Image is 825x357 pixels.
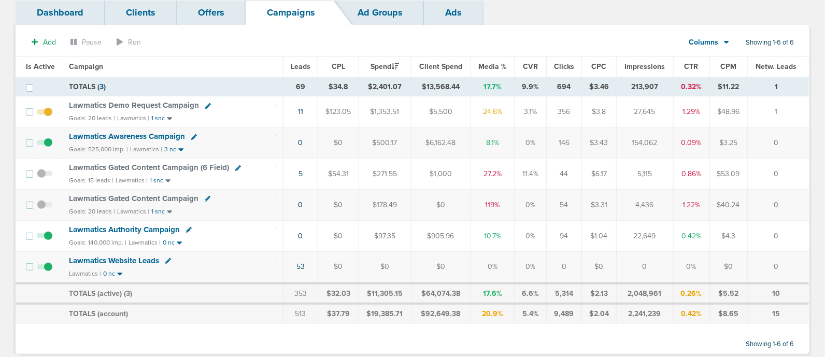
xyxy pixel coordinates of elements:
td: $34.8 [318,77,359,96]
small: 1 snc [151,208,165,216]
td: 94 [547,220,582,251]
td: 119% [471,190,515,221]
td: 9.9% [515,77,547,96]
a: Ads [424,1,483,25]
td: 54 [547,190,582,221]
td: 27,645 [617,96,673,127]
td: $13,568.44 [411,77,471,96]
small: 0 nc [103,270,115,278]
td: $0 [582,251,617,283]
td: 44 [547,159,582,190]
td: $4.3 [709,220,747,251]
small: Lawmatics | [130,146,162,153]
td: $53.09 [709,159,747,190]
a: 0 [298,201,303,209]
td: 17.7% [471,77,515,96]
td: 0 [748,159,809,190]
small: Lawmatics | [116,177,148,184]
td: $2.13 [582,283,617,304]
td: 2,048,961 [617,283,673,304]
td: 356 [547,96,582,127]
td: 1 [748,77,809,96]
td: 2,241,239 [617,304,673,323]
td: $19,385.71 [359,304,411,323]
td: 24.6% [471,96,515,127]
td: $0 [709,251,747,283]
td: $0 [411,190,471,221]
span: Is Active [26,62,55,71]
td: 0 [547,251,582,283]
td: 9,489 [547,304,582,323]
td: $0 [318,190,359,221]
button: Add [26,35,62,50]
a: Campaigns [246,1,336,25]
small: Goals: 15 leads | [69,177,113,184]
small: 0 nc [163,239,175,247]
td: $97.35 [359,220,411,251]
span: Media % [478,62,507,71]
span: Impressions [624,62,665,71]
span: CTR [685,62,699,71]
td: 0 [748,190,809,221]
td: $1.04 [582,220,617,251]
td: 3.1% [515,96,547,127]
td: 4,436 [617,190,673,221]
td: 10.7% [471,220,515,251]
a: 0 [298,232,303,240]
td: 146 [547,127,582,159]
td: $64,074.38 [411,283,471,304]
td: 27.2% [471,159,515,190]
td: $2.04 [582,304,617,323]
td: 8.1% [471,127,515,159]
td: 0 [617,251,673,283]
td: TOTALS (account) [63,304,283,323]
span: Lawmatics Gated Content Campaign (6 Field) [69,163,229,172]
td: 0 [748,127,809,159]
td: $500.17 [359,127,411,159]
td: 0.09% [673,127,709,159]
td: $40.24 [709,190,747,221]
span: 3 [126,289,130,298]
td: $123.05 [318,96,359,127]
span: Client Spend [419,62,462,71]
td: 353 [283,283,318,304]
td: $8.65 [709,304,747,323]
small: Lawmatics | [69,270,101,277]
span: CVR [523,62,538,71]
td: 0% [515,190,547,221]
td: $0 [359,251,411,283]
span: Lawmatics Website Leads [69,256,159,265]
td: $1,000 [411,159,471,190]
td: $11.22 [709,77,747,96]
small: Goals: 20 leads | [69,208,115,216]
small: Lawmatics | [129,239,161,246]
span: CPC [592,62,607,71]
td: $11,305.15 [359,283,411,304]
td: $905.96 [411,220,471,251]
td: $1,353.51 [359,96,411,127]
small: Goals: 20 leads | [69,115,115,122]
td: TOTALS (active) ( ) [63,283,283,304]
a: Dashboard [16,1,105,25]
td: 5,115 [617,159,673,190]
td: 213,907 [617,77,673,96]
td: 11.4% [515,159,547,190]
td: $3.31 [582,190,617,221]
td: $0 [318,220,359,251]
td: $178.49 [359,190,411,221]
small: Goals: 140,000 imp. | [69,239,126,247]
td: 20.9% [471,304,515,323]
td: $48.96 [709,96,747,127]
a: 53 [296,262,305,271]
span: Spend [371,62,399,71]
small: 3 nc [164,146,176,153]
td: 6.6% [515,283,547,304]
td: 0 [748,220,809,251]
td: 1.22% [673,190,709,221]
td: 0% [515,127,547,159]
td: $3.8 [582,96,617,127]
a: Clients [105,1,177,25]
td: 17.6% [471,283,515,304]
span: Showing 1-6 of 6 [746,38,794,47]
span: Columns [689,37,719,48]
